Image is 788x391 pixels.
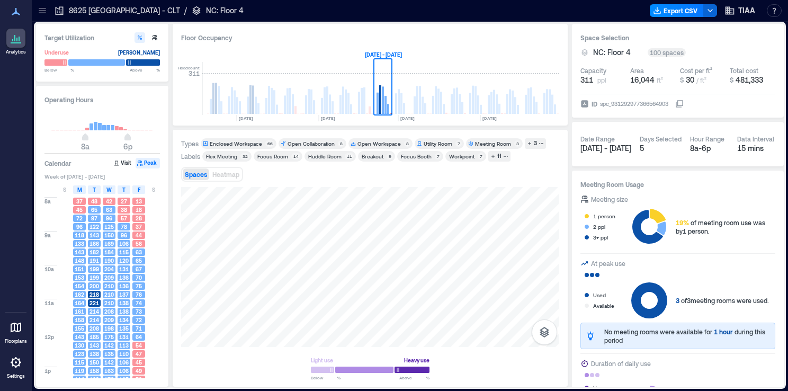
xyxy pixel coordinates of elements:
span: Below % [44,67,74,73]
span: 210 [104,291,114,298]
div: Meeting size [591,194,628,205]
button: NC: Floor 4 [593,47,643,58]
span: 8a [44,198,51,205]
div: At peak use [591,258,625,269]
span: 73 [136,308,142,315]
span: 18 [136,206,142,214]
span: 143 [75,248,84,256]
div: 5 [640,143,682,154]
span: 10a [44,265,54,273]
div: 3 [514,140,521,147]
span: 110 [119,350,129,358]
span: 214 [89,316,99,324]
div: 15 mins [737,143,776,154]
span: 210 [104,282,114,290]
span: 138 [89,350,99,358]
span: Heatmap [212,171,239,178]
span: 70 [136,274,142,281]
div: Used [593,290,606,300]
span: 96 [106,215,112,222]
span: 115 [75,359,84,366]
span: 114 [75,376,84,383]
div: 3+ ppl [593,232,608,243]
span: 210 [104,299,114,307]
span: 143 [89,342,99,349]
h3: Meeting Room Usage [580,179,775,190]
span: 481,333 [736,75,763,84]
span: 1p [44,367,51,375]
button: 3 [525,138,546,149]
span: 221 [89,299,99,307]
div: 11 [496,152,503,161]
span: 175 [104,333,114,341]
span: 209 [104,316,114,324]
span: 76 [136,291,142,298]
span: 3 [676,297,679,304]
span: 208 [104,308,114,315]
span: 96 [76,223,83,230]
span: 218 [89,291,99,298]
div: [PERSON_NAME] [118,47,160,58]
div: 3 [532,139,539,148]
span: 74 [136,299,142,307]
span: 72 [76,215,83,222]
span: 311 [580,75,593,85]
div: Hour Range [690,135,724,143]
span: 27 [121,198,127,205]
h3: Operating Hours [44,94,160,105]
a: Floorplans [2,315,30,348]
span: 154 [75,282,84,290]
a: Settings [3,350,29,383]
span: 113 [119,342,129,349]
span: 199 [89,265,99,273]
div: Duration of daily use [591,358,651,369]
div: Days Selected [640,135,682,143]
span: 130 [75,342,84,349]
span: 6p [123,142,132,151]
div: 32 [240,153,249,159]
button: Heatmap [210,168,241,180]
p: Settings [7,373,25,379]
span: Below % [311,375,341,381]
button: Visit [112,158,135,168]
span: 1 hour [714,328,733,335]
span: 72 [136,316,142,324]
p: NC: Floor 4 [206,5,244,16]
span: 131 [119,265,129,273]
div: Meeting Room [475,140,511,147]
text: [DATE] [400,115,415,121]
div: 2 ppl [593,221,605,232]
span: Week of [DATE] - [DATE] [44,173,160,180]
span: 13 [136,198,142,205]
span: 133 [75,240,84,247]
div: Utility Room [424,140,452,147]
span: 138 [119,308,129,315]
span: 37 [76,198,83,205]
span: 134 [119,316,129,324]
span: 151 [75,265,84,273]
span: 50 [136,376,142,383]
span: 115 [119,248,129,256]
span: W [106,185,112,194]
span: 30 [686,75,694,84]
span: Above % [399,375,429,381]
span: 135 [104,350,114,358]
span: Spaces [185,171,207,178]
h3: Target Utilization [44,32,160,43]
span: 198 [104,325,114,332]
div: of meeting room use was by 1 person . [676,218,775,235]
span: 54 [136,342,142,349]
p: Analytics [6,49,26,55]
span: 122 [89,223,99,230]
button: 11 [488,151,511,162]
span: $ [680,76,684,84]
div: Total cost [730,66,758,75]
span: TIAA [738,5,755,16]
div: Labels [181,152,200,161]
span: Above % [130,67,160,73]
div: 66 [265,140,274,147]
span: 106 [119,367,129,375]
span: NC: Floor 4 [593,47,631,58]
span: 214 [89,308,99,315]
div: Capacity [580,66,606,75]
